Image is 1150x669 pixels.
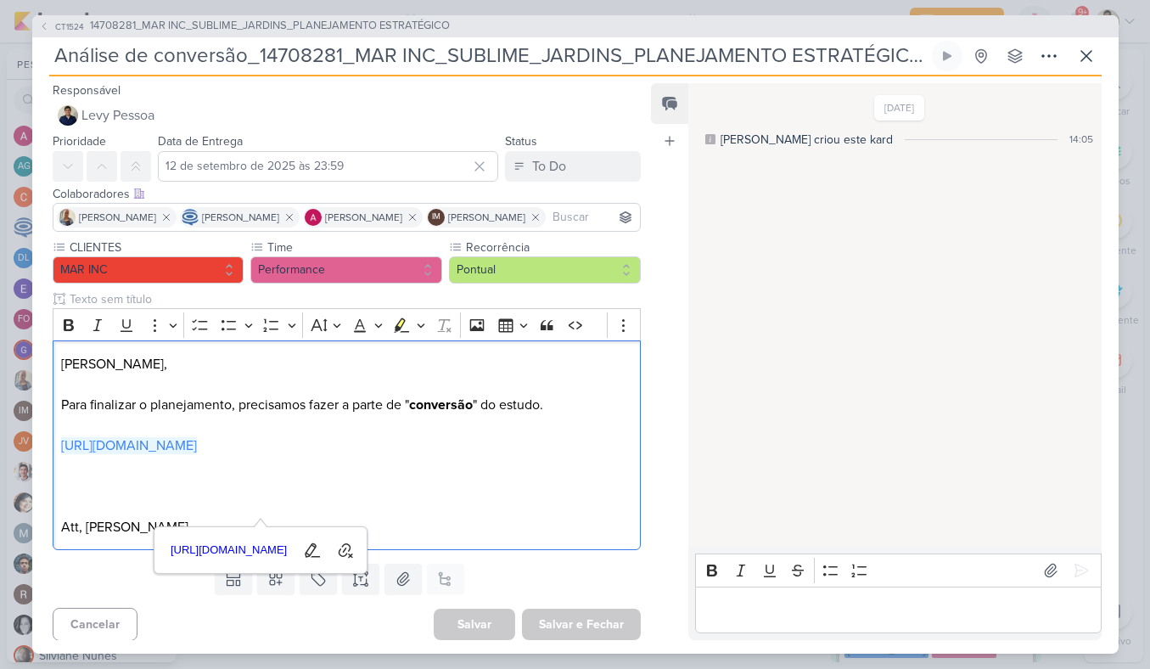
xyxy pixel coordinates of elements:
p: Att, [PERSON_NAME] [61,497,631,537]
span: [PERSON_NAME] [202,210,279,225]
div: To Do [532,156,566,177]
div: Ligar relógio [940,49,954,63]
button: Levy Pessoa [53,100,642,131]
span: [URL][DOMAIN_NAME] [165,540,293,560]
img: Iara Santos [59,209,76,226]
img: Caroline Traven De Andrade [182,209,199,226]
label: Recorrência [464,239,641,256]
span: Levy Pessoa [81,105,154,126]
input: Kard Sem Título [49,41,928,71]
label: Time [266,239,442,256]
div: [PERSON_NAME] criou este kard [721,131,893,149]
label: CLIENTES [68,239,244,256]
span: [PERSON_NAME] [448,210,525,225]
span: [PERSON_NAME] [79,210,156,225]
button: To Do [505,151,641,182]
label: Prioridade [53,134,106,149]
label: Responsável [53,83,121,98]
button: Cancelar [53,608,137,641]
a: [URL][DOMAIN_NAME] [61,437,197,454]
p: [PERSON_NAME], [61,354,631,374]
img: Levy Pessoa [58,105,78,126]
label: Status [505,134,537,149]
p: Para finalizar o planejamento, precisamos fazer a parte de " " do estudo. [61,395,631,415]
input: Texto sem título [66,290,642,308]
strong: conversão [409,396,473,413]
input: Buscar [549,207,637,228]
p: IM [432,213,440,222]
div: Editor editing area: main [695,587,1101,633]
button: MAR INC [53,256,244,284]
button: Performance [250,256,442,284]
div: Editor toolbar [695,554,1101,587]
img: Alessandra Gomes [305,209,322,226]
a: [URL][DOMAIN_NAME] [165,537,294,564]
div: Editor toolbar [53,308,642,341]
button: Pontual [449,256,641,284]
input: Select a date [158,151,499,182]
span: [PERSON_NAME] [325,210,402,225]
div: Isabella Machado Guimarães [428,209,445,226]
div: Colaboradores [53,185,642,203]
div: Editor editing area: main [53,340,642,550]
label: Data de Entrega [158,134,243,149]
div: 14:05 [1069,132,1093,147]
